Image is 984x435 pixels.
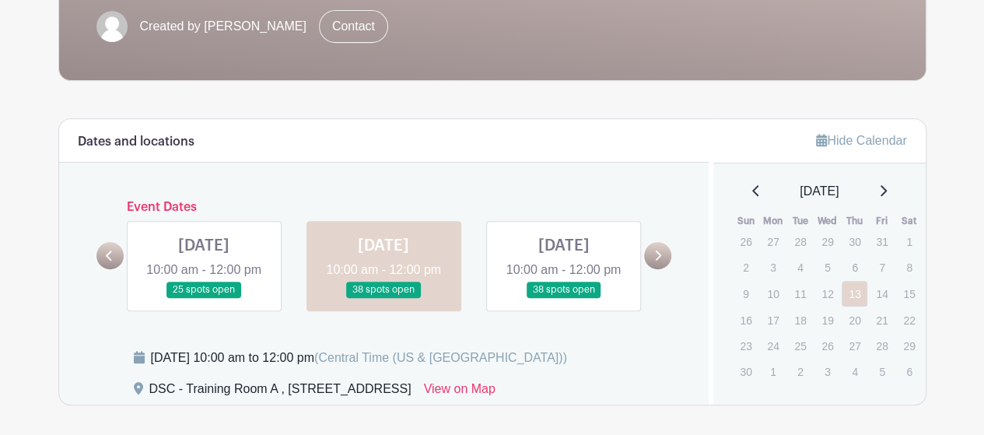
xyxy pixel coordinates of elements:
span: [DATE] [800,182,839,201]
p: 27 [760,230,786,254]
p: 1 [760,360,786,384]
th: Fri [868,213,895,229]
p: 4 [842,360,867,384]
div: [DATE] 10:00 am to 12:00 pm [151,349,567,367]
p: 5 [814,255,840,279]
p: 1 [896,230,922,254]
h6: Event Dates [124,200,645,215]
h6: Dates and locations [78,135,194,149]
p: 26 [733,230,758,254]
p: 6 [896,360,922,384]
a: Hide Calendar [816,134,906,147]
div: DSC - Training Room A , [STREET_ADDRESS] [149,380,411,405]
th: Sat [895,213,923,229]
a: Contact [319,10,388,43]
p: 9 [733,282,758,306]
span: Created by [PERSON_NAME] [140,17,306,36]
th: Thu [841,213,868,229]
p: 28 [869,334,895,358]
p: 2 [787,360,813,384]
p: 4 [787,255,813,279]
p: 30 [733,360,758,384]
p: 23 [733,334,758,358]
p: 29 [814,230,840,254]
th: Sun [732,213,759,229]
p: 25 [787,334,813,358]
p: 19 [814,308,840,332]
p: 21 [869,308,895,332]
p: 6 [842,255,867,279]
p: 17 [760,308,786,332]
p: 22 [896,308,922,332]
p: 15 [896,282,922,306]
a: 13 [842,281,867,307]
p: 29 [896,334,922,358]
p: 8 [896,255,922,279]
th: Mon [759,213,786,229]
p: 18 [787,308,813,332]
p: 14 [869,282,895,306]
th: Wed [814,213,841,229]
a: View on Map [424,380,496,405]
p: 11 [787,282,813,306]
p: 26 [814,334,840,358]
p: 3 [814,360,840,384]
img: default-ce2991bfa6775e67f084385cd625a349d9dcbb7a52a09fb2fda1e96e2d18dcdb.png [96,11,128,42]
span: (Central Time (US & [GEOGRAPHIC_DATA])) [314,351,567,364]
p: 30 [842,230,867,254]
p: 16 [733,308,758,332]
p: 12 [814,282,840,306]
p: 28 [787,230,813,254]
p: 7 [869,255,895,279]
p: 20 [842,308,867,332]
p: 31 [869,230,895,254]
p: 27 [842,334,867,358]
p: 10 [760,282,786,306]
p: 2 [733,255,758,279]
th: Tue [786,213,814,229]
p: 3 [760,255,786,279]
p: 24 [760,334,786,358]
p: 5 [869,360,895,384]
